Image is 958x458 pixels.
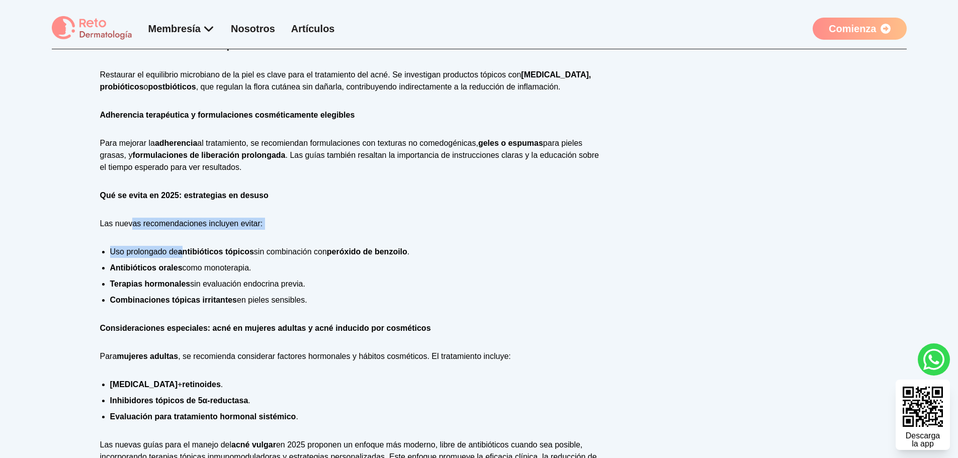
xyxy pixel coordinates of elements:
[110,262,605,274] li: como monoterapia.
[148,22,215,36] div: Membresía
[231,440,276,449] strong: acné vulgar
[182,380,220,389] strong: retinoides
[110,412,296,421] strong: Evaluación para tratamiento hormonal sistémico
[110,379,605,391] li: + .
[132,151,285,159] strong: formulaciones de liberación prolongada
[100,218,605,230] p: Las nuevas recomendaciones incluyen evitar:
[178,247,254,256] strong: antibióticos tópicos
[100,324,431,332] strong: Consideraciones especiales: acné en mujeres adultas y acné inducido por cosméticos
[110,396,248,405] strong: Inhibidores tópicos de 5α-reductasa
[100,111,355,119] strong: Adherencia terapéutica y formulaciones cosméticamente elegibles
[110,263,183,272] strong: Antibióticos orales
[110,395,605,407] li: .
[906,432,940,448] div: Descarga la app
[813,18,906,40] a: Comienza
[100,191,269,200] strong: Qué se evita en 2025: estrategias en desuso
[110,296,237,304] strong: Combinaciones tópicas irritantes
[327,247,407,256] strong: peróxido de benzoilo
[231,23,275,34] a: Nosotros
[100,137,605,173] p: Para mejorar la al tratamiento, se recomiendan formulaciones con texturas no comedogénicas, para ...
[148,82,196,91] strong: postbióticos
[110,280,191,288] strong: Terapias hormonales
[155,139,197,147] strong: adherencia
[478,139,543,147] strong: geles o espumas
[110,411,605,423] li: .
[100,350,605,362] p: Para , se recomienda considerar factores hormonales y hábitos cosméticos. El tratamiento incluye:
[117,352,178,360] strong: mujeres adultas
[52,16,132,41] img: logo Reto dermatología
[918,343,950,376] a: whatsapp button
[110,246,605,258] li: Uso prolongado de sin combinación con .
[110,294,605,306] li: en pieles sensibles.
[110,278,605,290] li: sin evaluación endocrina previa.
[110,380,178,389] strong: [MEDICAL_DATA]
[100,42,320,51] strong: El rol del microbioma cutáneo: equilibrio sin erradicación
[100,70,591,91] strong: [MEDICAL_DATA], probióticos
[100,69,605,93] p: Restaurar el equilibrio microbiano de la piel es clave para el tratamiento del acné. Se investiga...
[291,23,335,34] a: Artículos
